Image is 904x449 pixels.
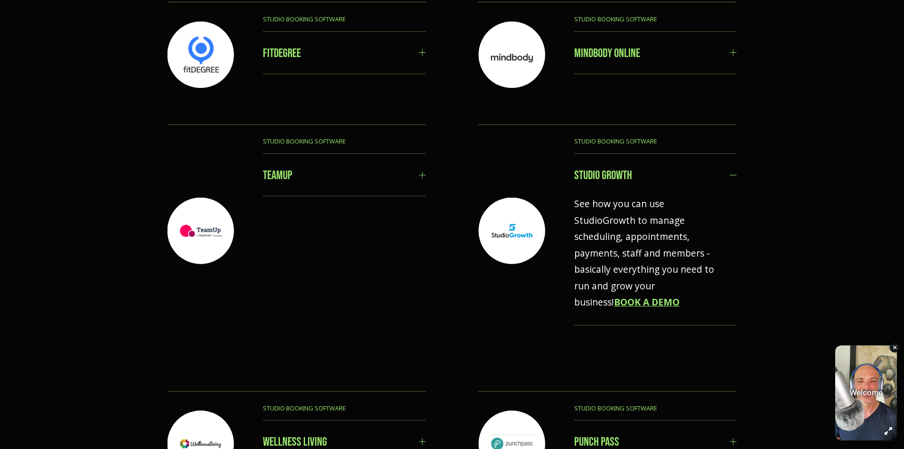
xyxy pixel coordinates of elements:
[263,435,419,448] span: WELLNESS LIVING
[614,296,680,308] a: BOOK A DEMO
[574,46,730,59] span: MINDBODY ONLINE
[263,403,377,414] p: STUDIO BOOKING SOFTWARE
[830,341,902,447] iframe: chipbot-button-iframe
[263,154,425,196] button: TEAMUP
[574,403,689,414] p: STUDIO BOOKING SOFTWARE
[574,435,730,448] span: PUNCH PASS
[574,168,730,182] span: STUDIO GROWTH
[574,154,736,196] button: STUDIO GROWTH
[574,196,717,311] p: See how you can use StudioGrowth to manage scheduling, appointments, payments, staff and members ...
[263,14,377,25] p: STUDIO BOOKING SOFTWARE
[574,136,689,147] p: STUDIO BOOKING SOFTWARE
[574,196,736,325] div: STUDIO GROWTH
[574,14,689,25] p: STUDIO BOOKING SOFTWARE
[263,46,419,59] span: FITDEGREE
[263,136,377,147] p: STUDIO BOOKING SOFTWARE
[574,32,736,74] button: MINDBODY ONLINE
[263,168,419,182] span: TEAMUP
[263,32,425,74] button: FITDEGREE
